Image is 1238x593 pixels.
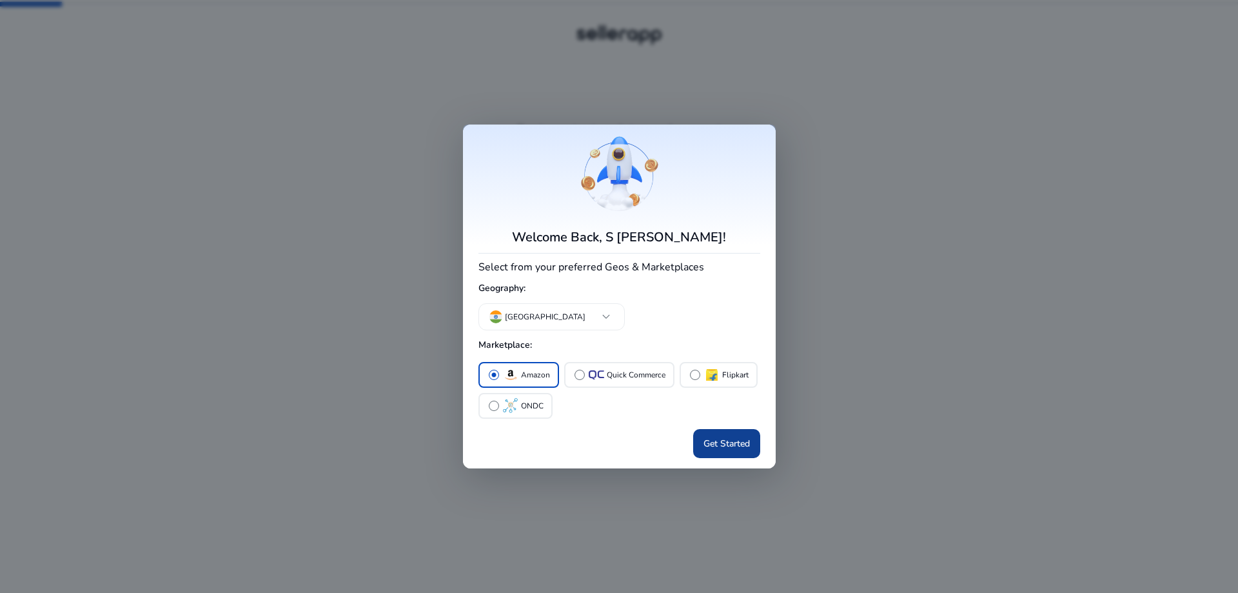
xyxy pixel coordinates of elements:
[693,429,760,458] button: Get Started
[487,368,500,381] span: radio_button_checked
[598,309,614,325] span: keyboard_arrow_down
[573,368,586,381] span: radio_button_unchecked
[521,399,544,413] p: ONDC
[589,370,604,379] img: QC-logo.svg
[521,368,550,382] p: Amazon
[503,367,518,383] img: amazon.svg
[478,278,760,299] h5: Geography:
[489,310,502,323] img: in.svg
[704,367,720,383] img: flipkart.svg
[505,311,585,323] p: [GEOGRAPHIC_DATA]
[703,437,750,450] span: Get Started
[689,368,702,381] span: radio_button_unchecked
[503,398,518,414] img: ondc-sm.webp
[722,368,749,382] p: Flipkart
[487,399,500,412] span: radio_button_unchecked
[478,335,760,356] h5: Marketplace:
[607,368,665,382] p: Quick Commerce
